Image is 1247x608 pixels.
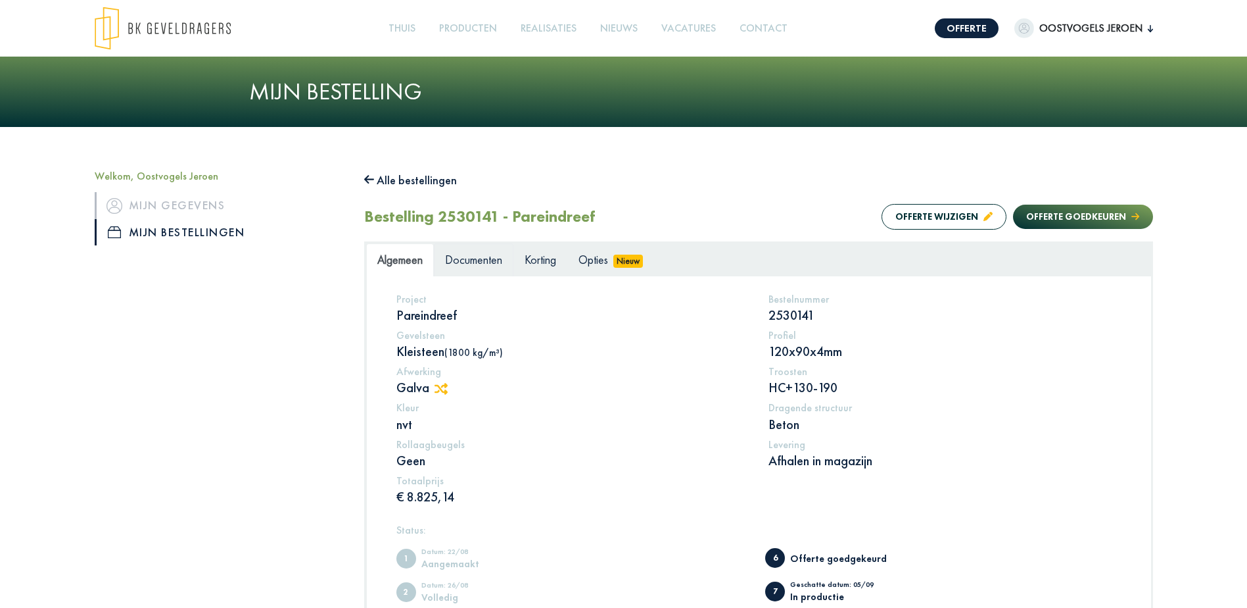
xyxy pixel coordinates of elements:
p: Afhalen in magazijn [768,452,1121,469]
a: Vacatures [656,14,721,43]
h5: Kleur [396,401,749,414]
p: € 8.825,14 [396,488,749,505]
h2: Bestelling 2530141 - Pareindreef [364,207,595,226]
img: pictogram [108,226,121,238]
p: Pareindreef [396,307,749,324]
h5: Dragende structuur [768,401,1121,414]
font: Offerte wijzigen [895,211,978,222]
div: Volledig [421,592,530,602]
h5: Troosten [768,365,1121,378]
h5: Rollaagbeugels [396,438,749,451]
div: Aangemaakt [421,559,530,569]
button: Alle bestellingen [364,170,458,191]
p: Kleisteen [396,343,749,360]
span: Oostvogels Jeroen [1034,20,1148,36]
font: Offerte goedkeuren [1026,211,1126,222]
font: Mijn gegevens [129,195,225,216]
p: HC+130-190 [768,379,1121,396]
img: dummypic.png [1014,18,1034,38]
h1: Mijn bestelling [249,78,999,106]
div: Offerte goedgekeurd [790,553,899,563]
p: nvt [396,416,749,433]
span: Aangemaakt [396,549,416,569]
img: logo [95,7,231,50]
span: (1800 kg/m³) [444,346,503,359]
span: Algemeen [377,252,423,267]
a: pictogramMijn bestellingen [95,219,344,245]
div: In productie [790,592,899,601]
h5: Afwerking [396,365,749,378]
ul: Tabs [366,243,1151,276]
font: Galva [396,379,429,396]
span: Documenten [445,252,502,267]
p: 120x90x4mm [768,343,1121,360]
button: Offerte goedkeuren [1013,205,1152,229]
a: Thuis [383,14,421,43]
p: 2530141 [768,307,1121,324]
div: Datum: 26/08 [421,582,530,592]
span: Nieuw [613,255,644,268]
h5: Totaalprijs [396,474,749,487]
h5: Bestelnummer [768,293,1121,305]
span: Korting [525,252,556,267]
h5: Welkom, Oostvogels Jeroen [95,170,344,182]
span: Offerte goedgekeurd [765,548,785,568]
span: In productie [765,582,785,601]
h5: Project [396,293,749,305]
span: Volledig [396,582,416,602]
div: Datum: 22/08 [421,548,530,559]
img: pictogram [106,198,122,214]
font: Alle bestellingen [377,172,457,188]
p: Geen [396,452,749,469]
span: Opties [578,252,608,267]
a: Contact [734,14,793,43]
h5: Profiel [768,329,1121,342]
div: Geschatte datum: 05/09 [790,581,899,592]
h5: Status: [396,524,1121,536]
h5: Gevelsteen [396,329,749,342]
button: Offerte wijzigen [882,204,1006,230]
a: Realisaties [515,14,582,43]
button: Oostvogels Jeroen [1014,18,1153,38]
a: pictogramMijn gegevens [95,192,344,218]
p: Beton [768,416,1121,433]
h5: Levering [768,438,1121,451]
font: Mijn bestellingen [129,222,245,243]
font: Producten [439,21,497,35]
a: Offerte [935,18,999,38]
a: Nieuws [595,14,643,43]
